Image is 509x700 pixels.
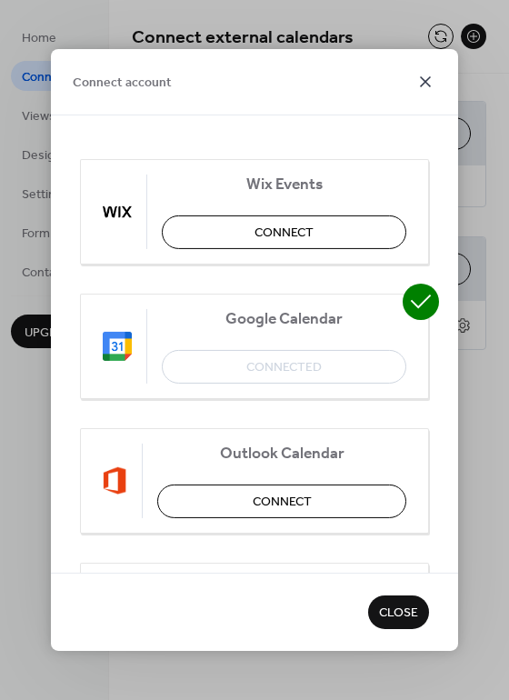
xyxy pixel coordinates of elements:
span: Wix Events [162,175,406,195]
img: outlook [103,466,127,495]
span: Close [379,605,418,624]
span: Connect [254,224,314,243]
span: Connect [253,493,312,512]
span: Connect account [73,74,172,93]
button: Connect [162,215,406,249]
img: google [103,332,132,361]
img: wix [103,197,132,226]
span: Outlook Calendar [157,445,406,464]
button: Close [368,595,429,629]
button: Connect [157,485,406,518]
span: Google Calendar [162,310,406,329]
